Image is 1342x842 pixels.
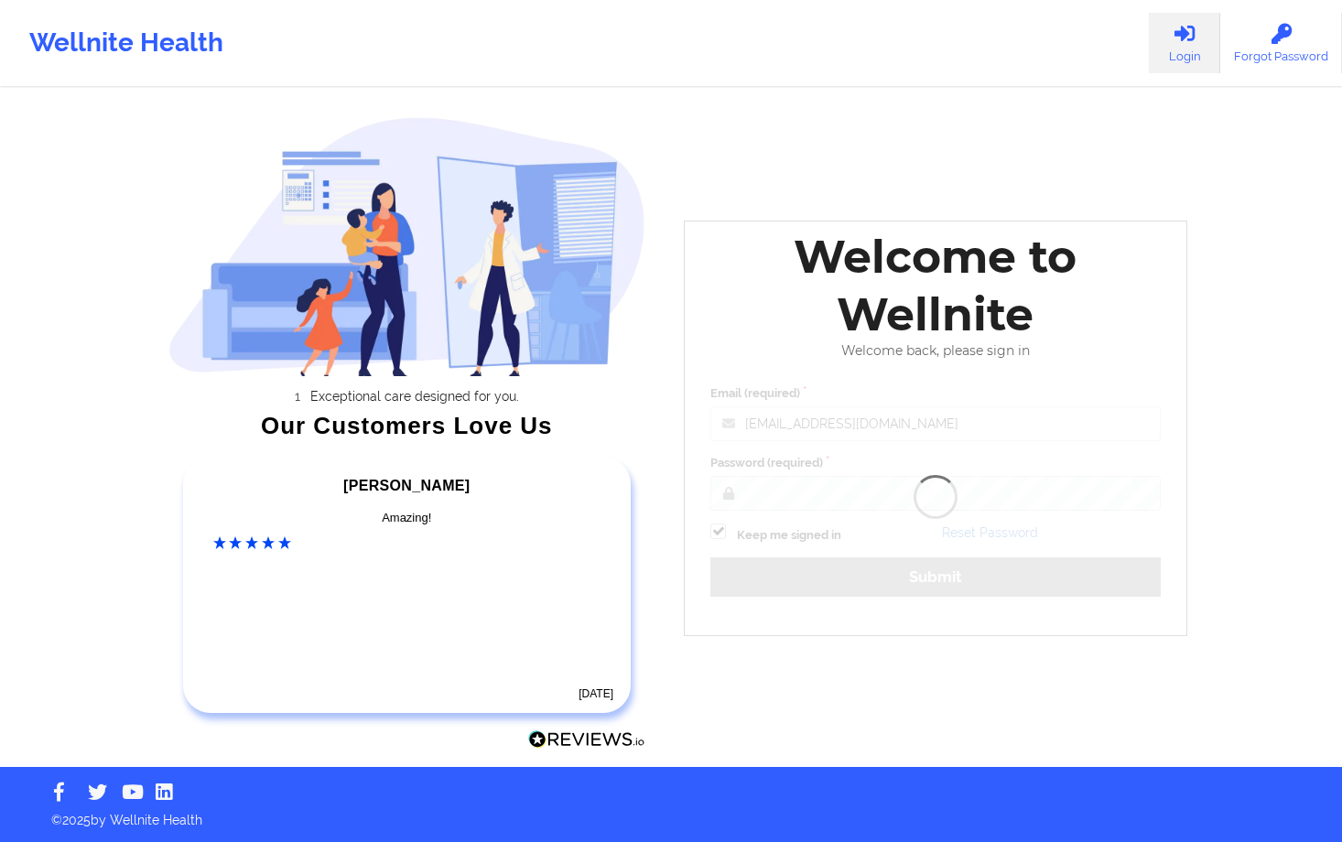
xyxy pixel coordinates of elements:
span: [PERSON_NAME] [343,478,470,493]
div: Welcome to Wellnite [698,228,1174,343]
a: Forgot Password [1220,13,1342,73]
img: Reviews.io Logo [528,730,645,750]
p: © 2025 by Wellnite Health [38,798,1304,829]
a: Reviews.io Logo [528,730,645,754]
div: Welcome back, please sign in [698,343,1174,359]
time: [DATE] [579,687,613,700]
a: Login [1149,13,1220,73]
div: Our Customers Love Us [168,416,646,435]
img: wellnite-auth-hero_200.c722682e.png [168,116,646,375]
div: Amazing! [213,509,601,527]
li: Exceptional care designed for you. [184,389,645,404]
